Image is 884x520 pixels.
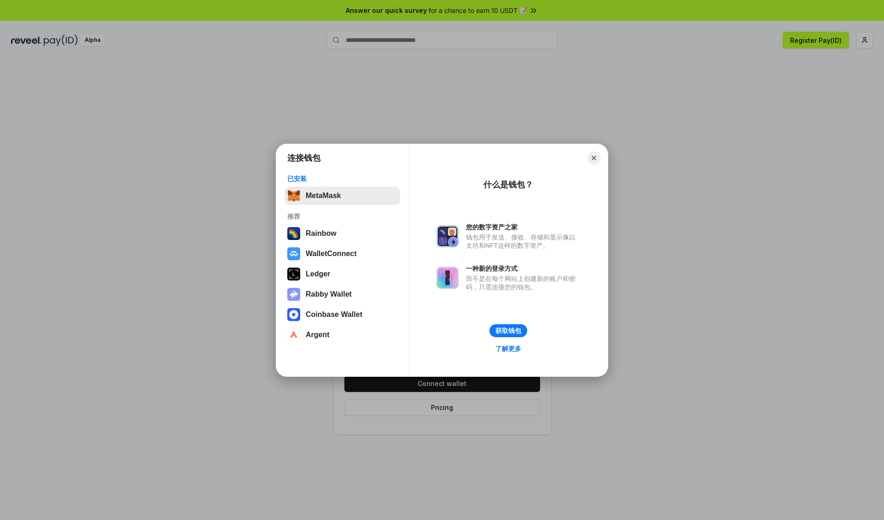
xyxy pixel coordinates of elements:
[466,233,580,250] div: 钱包用于发送、接收、存储和显示像以太坊和NFT这样的数字资产。
[285,326,400,344] button: Argent
[287,288,300,301] img: svg+xml,%3Csvg%20xmlns%3D%22http%3A%2F%2Fwww.w3.org%2F2000%2Fsvg%22%20fill%3D%22none%22%20viewBox...
[287,247,300,260] img: svg+xml,%3Csvg%20width%3D%2228%22%20height%3D%2228%22%20viewBox%3D%220%200%2028%2028%22%20fill%3D...
[587,152,600,164] button: Close
[306,270,330,278] div: Ledger
[495,327,521,335] div: 获取钱包
[287,152,320,164] h1: 连接钱包
[287,175,397,183] div: 已安装
[466,264,580,273] div: 一种新的登录方式
[436,267,459,289] img: svg+xml,%3Csvg%20xmlns%3D%22http%3A%2F%2Fwww.w3.org%2F2000%2Fsvg%22%20fill%3D%22none%22%20viewBox...
[306,250,357,258] div: WalletConnect
[306,331,330,339] div: Argent
[306,290,352,298] div: Rabby Wallet
[287,328,300,341] img: svg+xml,%3Csvg%20width%3D%2228%22%20height%3D%2228%22%20viewBox%3D%220%200%2028%2028%22%20fill%3D...
[285,285,400,304] button: Rabby Wallet
[489,324,527,337] button: 获取钱包
[306,310,362,319] div: Coinbase Wallet
[285,265,400,283] button: Ledger
[306,229,337,238] div: Rainbow
[466,223,580,231] div: 您的数字资产之家
[306,192,341,200] div: MetaMask
[287,268,300,280] img: svg+xml,%3Csvg%20xmlns%3D%22http%3A%2F%2Fwww.w3.org%2F2000%2Fsvg%22%20width%3D%2228%22%20height%3...
[285,305,400,324] button: Coinbase Wallet
[466,275,580,291] div: 而不是在每个网站上创建新的账户和密码，只需连接您的钱包。
[436,225,459,247] img: svg+xml,%3Csvg%20xmlns%3D%22http%3A%2F%2Fwww.w3.org%2F2000%2Fsvg%22%20fill%3D%22none%22%20viewBox...
[285,224,400,243] button: Rainbow
[490,343,527,355] a: 了解更多
[285,187,400,205] button: MetaMask
[285,245,400,263] button: WalletConnect
[483,179,533,190] div: 什么是钱包？
[287,227,300,240] img: svg+xml,%3Csvg%20width%3D%22120%22%20height%3D%22120%22%20viewBox%3D%220%200%20120%20120%22%20fil...
[287,212,397,221] div: 推荐
[287,308,300,321] img: svg+xml,%3Csvg%20width%3D%2228%22%20height%3D%2228%22%20viewBox%3D%220%200%2028%2028%22%20fill%3D...
[287,189,300,202] img: svg+xml,%3Csvg%20fill%3D%22none%22%20height%3D%2233%22%20viewBox%3D%220%200%2035%2033%22%20width%...
[495,345,521,353] div: 了解更多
